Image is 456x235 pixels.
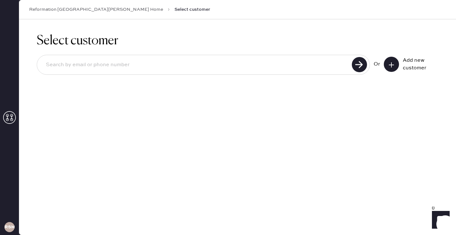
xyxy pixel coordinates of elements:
[374,60,380,68] div: Or
[426,206,453,234] iframe: Front Chat
[403,57,434,72] div: Add new customer
[174,6,210,13] span: Select customer
[37,33,438,48] h1: Select customer
[41,58,350,72] input: Search by email or phone number
[29,6,163,13] a: Reformation [GEOGRAPHIC_DATA][PERSON_NAME] Home
[4,225,15,229] h3: RSMA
